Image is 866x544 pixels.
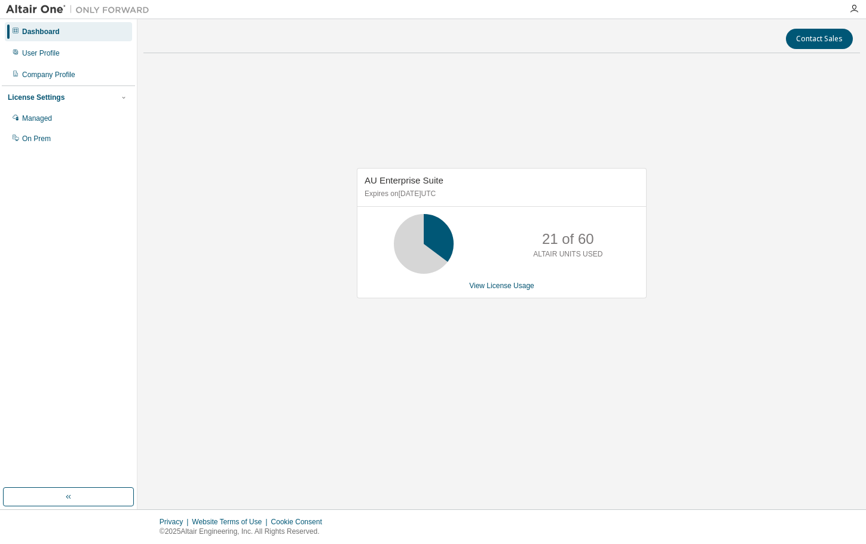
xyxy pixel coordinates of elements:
div: Managed [22,114,52,123]
a: View License Usage [469,282,534,290]
div: Cookie Consent [271,517,329,527]
p: © 2025 Altair Engineering, Inc. All Rights Reserved. [160,527,329,537]
img: Altair One [6,4,155,16]
div: License Settings [8,93,65,102]
span: AU Enterprise Suite [365,175,443,185]
p: 21 of 60 [542,229,594,249]
div: Privacy [160,517,192,527]
div: User Profile [22,48,60,58]
div: Website Terms of Use [192,517,271,527]
div: Company Profile [22,70,75,80]
div: Dashboard [22,27,60,36]
p: ALTAIR UNITS USED [533,249,602,259]
div: On Prem [22,134,51,143]
p: Expires on [DATE] UTC [365,189,636,199]
button: Contact Sales [786,29,853,49]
